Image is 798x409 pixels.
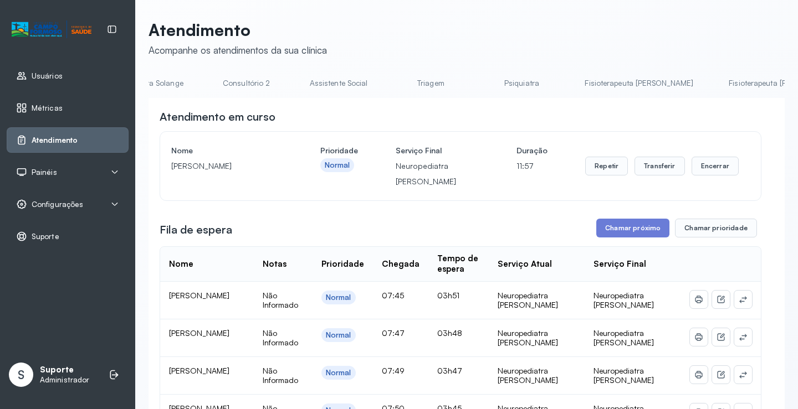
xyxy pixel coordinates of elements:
[437,328,462,338] span: 03h48
[208,74,285,92] a: Consultório 2
[16,70,119,81] a: Usuários
[396,143,479,158] h4: Serviço Final
[40,365,89,375] p: Suporte
[498,291,576,310] div: Neuropediatra [PERSON_NAME]
[16,134,119,146] a: Atendimento
[169,259,193,270] div: Nome
[437,291,459,300] span: 03h51
[325,161,350,170] div: Normal
[263,291,298,310] span: Não Informado
[263,328,298,348] span: Não Informado
[675,219,757,237] button: Chamar prioridade
[585,157,628,175] button: Repetir
[635,157,685,175] button: Transferir
[594,259,646,270] div: Serviço Final
[382,259,420,270] div: Chegada
[692,157,739,175] button: Encerrar
[594,366,654,385] span: Neuropediatra [PERSON_NAME]
[12,20,91,39] img: Logotipo do estabelecimento
[171,143,283,158] h4: Nome
[320,143,358,158] h4: Prioridade
[16,102,119,113] a: Métricas
[160,109,275,125] h3: Atendimento em curso
[321,259,364,270] div: Prioridade
[326,368,351,377] div: Normal
[382,291,404,300] span: 07:45
[263,366,298,385] span: Não Informado
[483,74,560,92] a: Psiquiatra
[498,366,576,385] div: Neuropediatra [PERSON_NAME]
[32,200,83,209] span: Configurações
[32,232,59,241] span: Suporte
[437,253,480,275] div: Tempo de espera
[149,44,327,56] div: Acompanhe os atendimentos da sua clínica
[32,103,63,113] span: Métricas
[594,328,654,348] span: Neuropediatra [PERSON_NAME]
[299,74,379,92] a: Assistente Social
[32,71,63,81] span: Usuários
[326,293,351,302] div: Normal
[382,366,405,375] span: 07:49
[594,291,654,310] span: Neuropediatra [PERSON_NAME]
[169,291,229,300] span: [PERSON_NAME]
[396,158,479,189] p: Neuropediatra [PERSON_NAME]
[169,366,229,375] span: [PERSON_NAME]
[574,74,704,92] a: Fisioterapeuta [PERSON_NAME]
[326,330,351,340] div: Normal
[160,222,232,237] h3: Fila de espera
[437,366,462,375] span: 03h47
[263,259,287,270] div: Notas
[392,74,469,92] a: Triagem
[516,158,548,174] p: 11:57
[596,219,669,237] button: Chamar próximo
[171,158,283,174] p: [PERSON_NAME]
[516,143,548,158] h4: Duração
[32,168,57,177] span: Painéis
[32,136,78,145] span: Atendimento
[149,20,327,40] p: Atendimento
[498,259,552,270] div: Serviço Atual
[382,328,405,338] span: 07:47
[498,328,576,348] div: Neuropediatra [PERSON_NAME]
[40,375,89,385] p: Administrador
[169,328,229,338] span: [PERSON_NAME]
